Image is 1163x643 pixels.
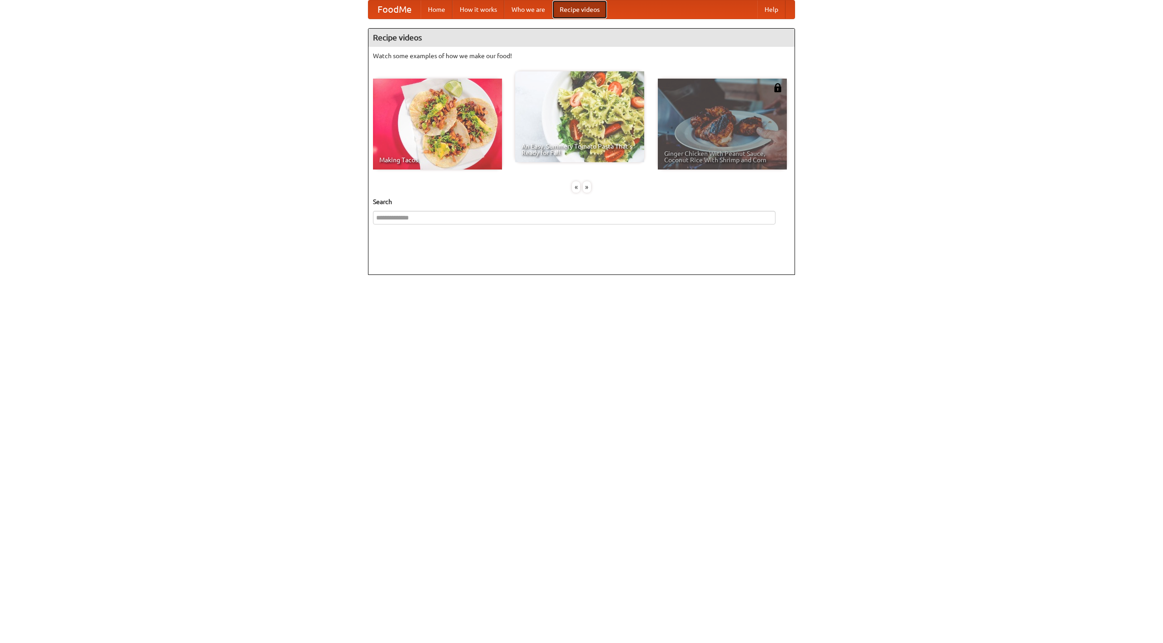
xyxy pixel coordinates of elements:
a: How it works [452,0,504,19]
a: Recipe videos [552,0,607,19]
a: An Easy, Summery Tomato Pasta That's Ready for Fall [515,71,644,162]
div: « [572,181,580,193]
a: Help [757,0,785,19]
a: Making Tacos [373,79,502,169]
img: 483408.png [773,83,782,92]
p: Watch some examples of how we make our food! [373,51,790,60]
a: Home [421,0,452,19]
span: Making Tacos [379,157,496,163]
h5: Search [373,197,790,206]
h4: Recipe videos [368,29,795,47]
a: Who we are [504,0,552,19]
a: FoodMe [368,0,421,19]
div: » [583,181,591,193]
span: An Easy, Summery Tomato Pasta That's Ready for Fall [522,143,638,156]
